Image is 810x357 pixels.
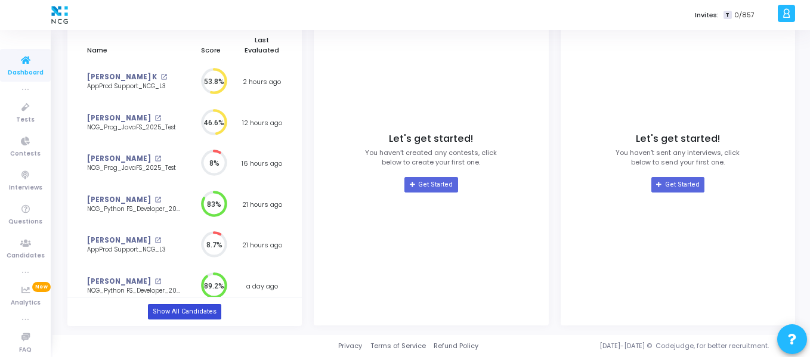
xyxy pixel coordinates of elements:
[87,277,151,287] a: [PERSON_NAME]
[87,123,180,132] div: NCG_Prog_JavaFS_2025_Test
[237,266,287,307] td: a day ago
[7,251,45,261] span: Candidates
[87,72,157,82] a: [PERSON_NAME] K
[695,10,719,20] label: Invites:
[8,217,42,227] span: Questions
[160,74,167,80] mat-icon: open_in_new
[338,341,362,351] a: Privacy
[370,341,426,351] a: Terms of Service
[32,282,51,292] span: New
[404,177,457,193] a: Get Started
[636,133,720,145] h4: Let's get started!
[87,154,151,164] a: [PERSON_NAME]
[478,341,795,351] div: [DATE]-[DATE] © Codejudge, for better recruitment.
[237,29,287,61] th: Last Evaluated
[87,113,151,123] a: [PERSON_NAME]
[154,237,161,244] mat-icon: open_in_new
[154,156,161,162] mat-icon: open_in_new
[237,225,287,266] td: 21 hours ago
[16,115,35,125] span: Tests
[365,148,497,167] p: You haven’t created any contests, click below to create your first one.
[237,184,287,225] td: 21 hours ago
[237,61,287,103] td: 2 hours ago
[48,3,71,27] img: logo
[87,82,180,91] div: AppProd Support_NCG_L3
[87,195,151,205] a: [PERSON_NAME]
[237,143,287,184] td: 16 hours ago
[185,29,237,61] th: Score
[87,164,180,173] div: NCG_Prog_JavaFS_2025_Test
[434,341,478,351] a: Refund Policy
[87,205,180,214] div: NCG_Python FS_Developer_2025
[651,177,704,193] a: Get Started
[87,287,180,296] div: NCG_Python FS_Developer_2025
[154,278,161,285] mat-icon: open_in_new
[389,133,473,145] h4: Let's get started!
[148,304,221,319] a: Show All Candidates
[237,103,287,144] td: 12 hours ago
[8,68,44,78] span: Dashboard
[734,10,755,20] span: 0/857
[154,115,161,122] mat-icon: open_in_new
[11,298,41,308] span: Analytics
[82,29,185,61] th: Name
[19,345,32,355] span: FAQ
[10,149,41,159] span: Contests
[87,235,151,246] a: [PERSON_NAME]
[9,183,42,193] span: Interviews
[154,197,161,203] mat-icon: open_in_new
[724,11,731,20] span: T
[616,148,740,167] p: You haven’t sent any interviews, click below to send your first one.
[87,246,180,254] div: AppProd Support_NCG_L3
